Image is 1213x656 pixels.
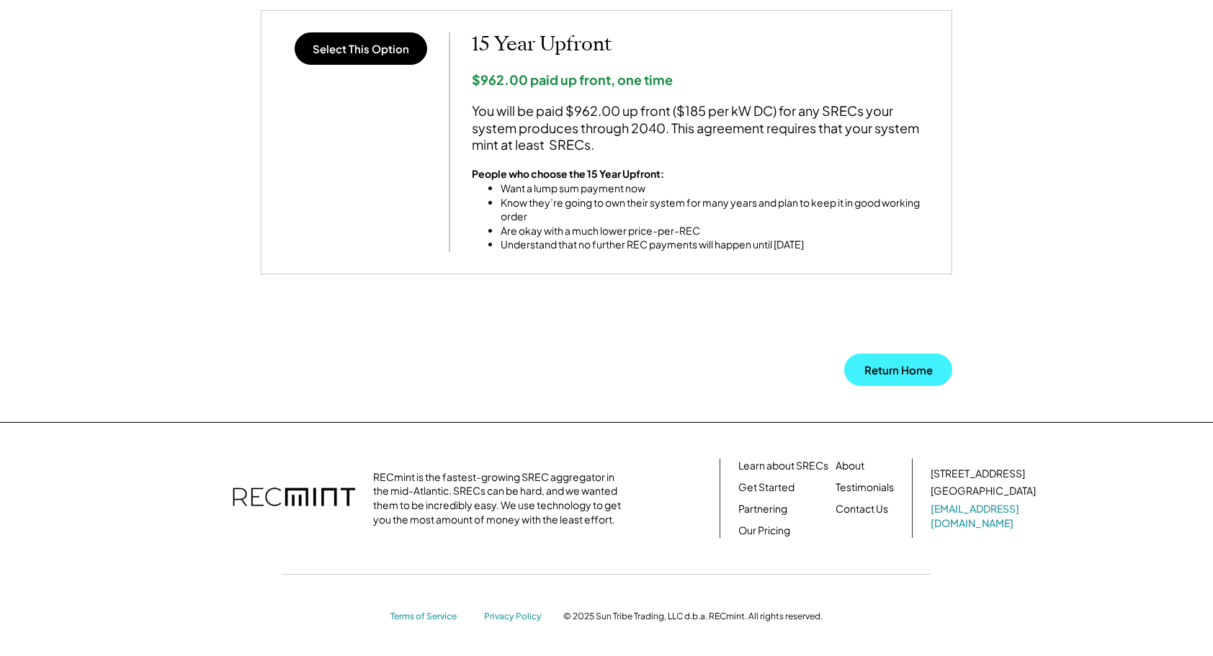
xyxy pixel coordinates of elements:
a: [EMAIL_ADDRESS][DOMAIN_NAME] [931,502,1039,530]
li: Are okay with a much lower price-per-REC [501,224,930,238]
a: Terms of Service [390,611,470,623]
div: RECmint is the fastest-growing SREC aggregator in the mid-Atlantic. SRECs can be hard, and we wan... [373,470,629,526]
a: Our Pricing [738,524,790,538]
button: Select This Option [295,32,427,65]
li: Understand that no further REC payments will happen until [DATE] [501,238,930,252]
a: Learn about SRECs [738,459,828,473]
a: Contact Us [836,502,888,516]
a: Testimonials [836,480,894,495]
a: Privacy Policy [484,611,549,623]
a: Partnering [738,502,787,516]
h2: 15 Year Upfront [472,32,930,57]
img: recmint-logotype%403x.png [233,473,355,524]
div: [STREET_ADDRESS] [931,467,1025,481]
div: © 2025 Sun Tribe Trading, LLC d.b.a. RECmint. All rights reserved. [563,611,823,622]
li: Want a lump sum payment now [501,181,930,196]
div: [GEOGRAPHIC_DATA] [931,484,1036,498]
a: About [836,459,864,473]
strong: People who choose the 15 Year Upfront: [472,167,664,180]
div: $962.00 paid up front, one time [472,71,930,88]
li: Know they’re going to own their system for many years and plan to keep it in good working order [501,196,930,224]
div: You will be paid $962.00 up front ($185 per kW DC) for any SRECs your system produces through 204... [472,102,930,153]
button: Return Home [844,354,952,386]
a: Get Started [738,480,795,495]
